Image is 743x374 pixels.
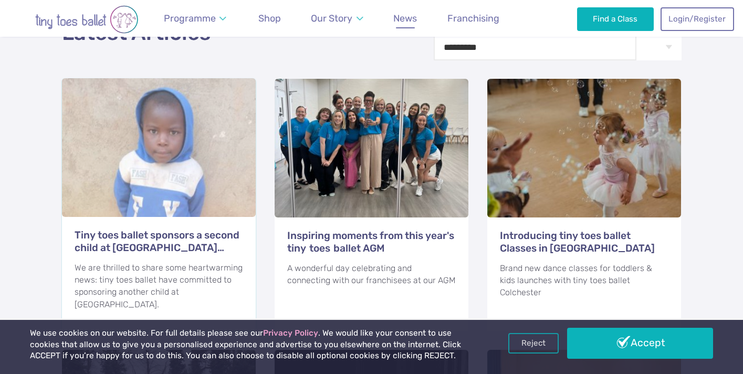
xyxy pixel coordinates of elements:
[254,7,286,30] a: Shop
[389,7,422,30] a: News
[500,262,669,299] div: Brand new dance classes for toddlers & kids launches with tiny toes ballet Colchester
[487,79,682,331] a: Introducing tiny toes ballet Classes in [GEOGRAPHIC_DATA] Brand new dance classes for toddlers & ...
[508,333,559,353] a: Reject
[311,13,352,24] span: Our Story
[75,262,244,310] div: We are thrilled to share some heartwarming news: tiny toes ballet have committed to sponsoring an...
[567,328,714,358] a: Accept
[306,7,368,30] a: Our Story
[500,230,669,255] h3: Introducing tiny toes ballet Classes in [GEOGRAPHIC_DATA]
[443,7,504,30] a: Franchising
[13,5,160,34] img: tiny toes ballet
[275,79,469,331] a: Inspiring moments from this year's tiny toes ballet AGM A wonderful day celebrating and connectin...
[577,7,654,30] a: Find a Class
[434,34,636,60] select: Filter by
[287,230,456,255] h3: Inspiring moments from this year's tiny toes ballet AGM
[447,13,499,24] span: Franchising
[62,78,256,331] a: Tiny toes ballet sponsors a second child at [GEOGRAPHIC_DATA] [GEOGRAPHIC_DATA] We are thrilled t...
[661,7,734,30] a: Login/Register
[75,229,244,254] h3: Tiny toes ballet sponsors a second child at [GEOGRAPHIC_DATA] [GEOGRAPHIC_DATA]
[159,7,232,30] a: Programme
[263,328,318,338] a: Privacy Policy
[287,262,456,286] div: A wonderful day celebrating and connecting with our franchisees at our AGM
[393,13,417,24] span: News
[164,13,216,24] span: Programme
[258,13,281,24] span: Shop
[30,328,474,362] p: We use cookies on our website. For full details please see our . We would like your consent to us...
